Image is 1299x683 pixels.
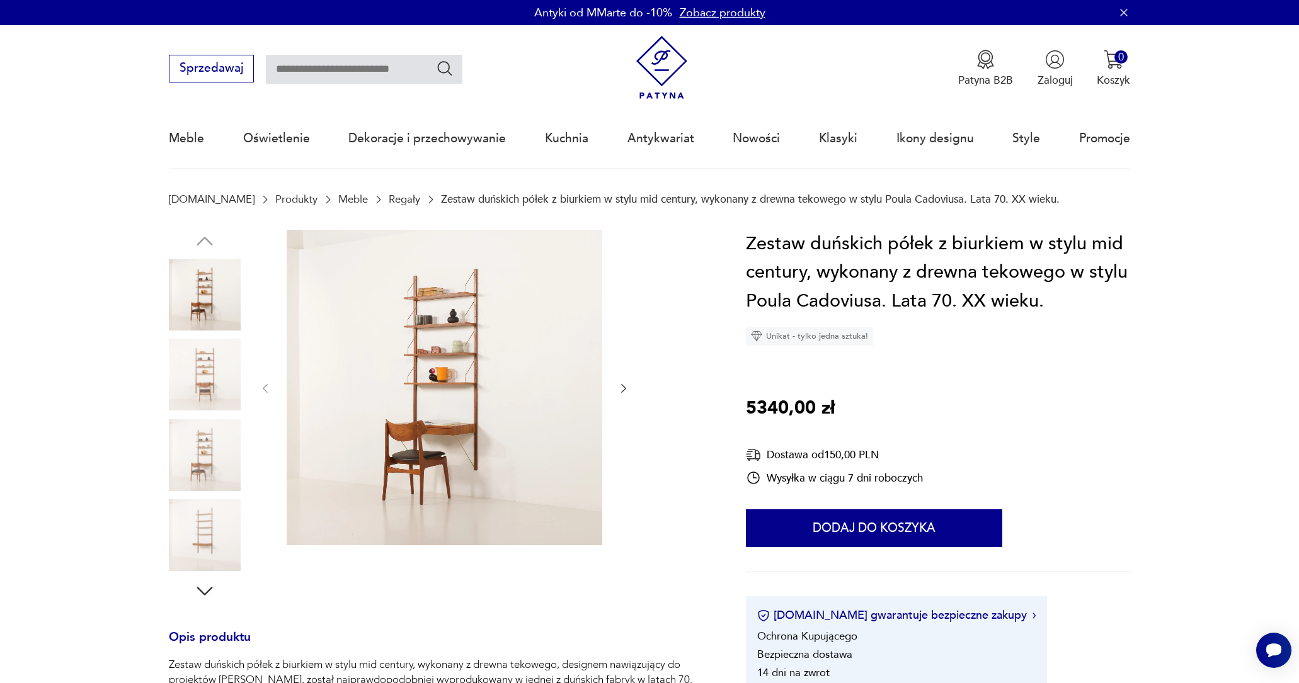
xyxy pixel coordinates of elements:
[287,230,602,545] img: Zdjęcie produktu Zestaw duńskich półek z biurkiem w stylu mid century, wykonany z drewna tekowego...
[627,110,694,167] a: Antykwariat
[1079,110,1130,167] a: Promocje
[389,193,420,205] a: Regały
[976,50,995,69] img: Ikona medalu
[757,629,857,643] li: Ochrona Kupującego
[630,36,694,99] img: Patyna - sklep z meblami i dekoracjami vintage
[169,110,204,167] a: Meble
[1033,612,1036,619] img: Ikona strzałki w prawo
[746,230,1130,316] h1: Zestaw duńskich półek z biurkiem w stylu mid century, wykonany z drewna tekowego w stylu Poula Ca...
[1256,633,1291,668] iframe: Smartsupp widget button
[275,193,318,205] a: Produkty
[169,193,255,205] a: [DOMAIN_NAME]
[338,193,368,205] a: Meble
[896,110,974,167] a: Ikony designu
[819,110,857,167] a: Klasyki
[1045,50,1065,69] img: Ikonka użytkownika
[746,327,873,346] div: Unikat - tylko jedna sztuka!
[169,339,241,410] img: Zdjęcie produktu Zestaw duńskich półek z biurkiem w stylu mid century, wykonany z drewna tekowego...
[757,665,830,680] li: 14 dni na zwrot
[545,110,588,167] a: Kuchnia
[757,647,852,662] li: Bezpieczna dostawa
[243,110,310,167] a: Oświetlenie
[746,470,923,485] div: Wysyłka w ciągu 7 dni roboczych
[757,607,1036,623] button: [DOMAIN_NAME] gwarantuje bezpieczne zakupy
[958,50,1013,87] button: Patyna B2B
[1012,110,1040,167] a: Style
[1038,50,1073,87] button: Zaloguj
[169,633,709,658] h3: Opis produktu
[746,447,923,463] div: Dostawa od 150,00 PLN
[757,609,770,622] img: Ikona certyfikatu
[958,50,1013,87] a: Ikona medaluPatyna B2B
[169,259,241,330] img: Zdjęcie produktu Zestaw duńskich półek z biurkiem w stylu mid century, wykonany z drewna tekowego...
[1038,73,1073,87] p: Zaloguj
[441,193,1060,205] p: Zestaw duńskich półek z biurkiem w stylu mid century, wykonany z drewna tekowego w stylu Poula Ca...
[733,110,780,167] a: Nowości
[680,5,765,21] a: Zobacz produkty
[534,5,672,21] p: Antyki od MMarte do -10%
[1097,50,1130,87] button: 0Koszyk
[958,73,1013,87] p: Patyna B2B
[169,419,241,491] img: Zdjęcie produktu Zestaw duńskich półek z biurkiem w stylu mid century, wykonany z drewna tekowego...
[1104,50,1123,69] img: Ikona koszyka
[746,394,835,423] p: 5340,00 zł
[169,64,254,74] a: Sprzedawaj
[169,499,241,571] img: Zdjęcie produktu Zestaw duńskich półek z biurkiem w stylu mid century, wykonany z drewna tekowego...
[751,330,762,342] img: Ikona diamentu
[169,55,254,82] button: Sprzedawaj
[348,110,506,167] a: Dekoracje i przechowywanie
[746,509,1002,547] button: Dodaj do koszyka
[1097,73,1130,87] p: Koszyk
[1114,50,1128,64] div: 0
[436,59,454,77] button: Szukaj
[746,447,761,463] img: Ikona dostawy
